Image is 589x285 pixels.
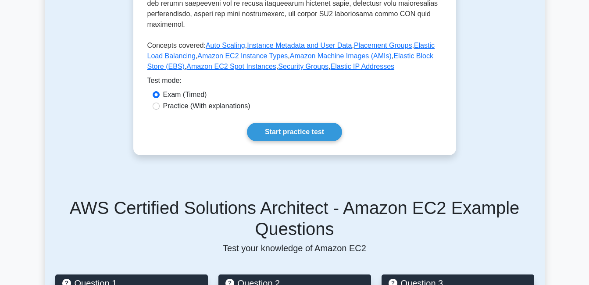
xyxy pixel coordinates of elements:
a: Amazon Machine Images (AMIs) [290,52,392,60]
a: Amazon EC2 Spot Instances [186,63,276,70]
a: Placement Groups [354,42,412,49]
h5: AWS Certified Solutions Architect - Amazon EC2 Example Questions [55,197,534,239]
label: Practice (With explanations) [163,101,250,111]
div: Test mode: [147,75,442,89]
a: Security Groups [278,63,328,70]
a: Auto Scaling [206,42,245,49]
a: Instance Metadata and User Data [247,42,352,49]
p: Test your knowledge of Amazon EC2 [55,243,534,253]
p: Concepts covered: , , , , , , , , , [147,40,442,75]
a: Elastic IP Addresses [331,63,395,70]
a: Amazon EC2 Instance Types [197,52,288,60]
label: Exam (Timed) [163,89,207,100]
a: Start practice test [247,123,342,141]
